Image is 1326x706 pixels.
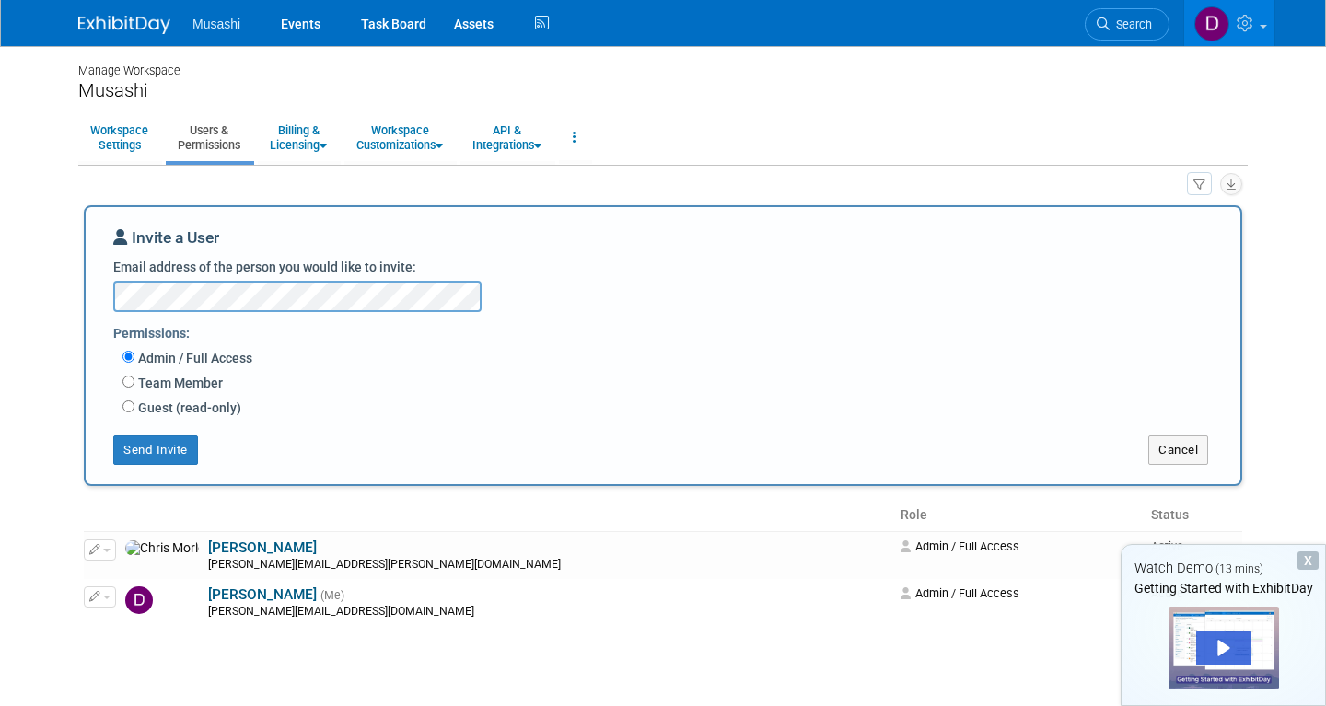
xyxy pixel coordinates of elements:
button: Send Invite [113,435,198,465]
a: [PERSON_NAME] [208,586,317,603]
div: Watch Demo [1122,559,1325,578]
span: Search [1110,17,1152,31]
img: Daniel Agar [125,586,153,614]
div: [PERSON_NAME][EMAIL_ADDRESS][PERSON_NAME][DOMAIN_NAME] [208,558,889,573]
div: Permissions: [113,317,1227,347]
label: Team Member [134,374,223,392]
div: Play [1196,631,1251,665]
div: Invite a User [113,226,1213,258]
img: ExhibitDay [78,16,170,34]
img: Chris Morley [125,540,199,557]
th: Role [893,500,1144,531]
a: WorkspaceSettings [78,115,160,160]
span: Admin / Full Access [901,586,1019,600]
div: [PERSON_NAME][EMAIL_ADDRESS][DOMAIN_NAME] [208,605,889,619]
span: (Me) [320,589,344,602]
a: Search [1085,8,1169,41]
label: Guest (read-only) [134,399,241,417]
div: Musashi [78,79,1248,102]
th: Status [1144,500,1242,531]
a: Billing &Licensing [258,115,339,160]
label: Admin / Full Access [134,349,252,367]
div: Dismiss [1297,551,1319,570]
span: Admin / Full Access [901,539,1019,553]
img: Daniel Agar [1194,6,1229,41]
a: Users &Permissions [166,115,252,160]
button: Cancel [1148,435,1208,465]
label: Email address of the person you would like to invite: [113,258,416,276]
a: [PERSON_NAME] [208,539,317,556]
span: (13 mins) [1215,562,1263,575]
span: Musashi [192,17,240,31]
a: API &Integrations [460,115,553,160]
div: Manage Workspace [78,46,1248,79]
a: WorkspaceCustomizations [344,115,455,160]
div: Getting Started with ExhibitDay [1122,579,1325,597]
span: Active [1151,539,1183,553]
